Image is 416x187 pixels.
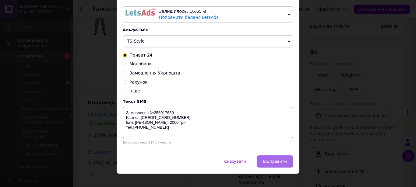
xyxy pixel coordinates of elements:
button: Відправити [257,155,293,168]
textarea: Замовлення №356917650 Картка: [CREDIT_CARD_NUMBER] Ім'я: [PERSON_NAME]: 2000 грн тел.[PHONE_NUMBER] [123,107,293,138]
span: Замовлення Укрпошта [129,71,180,75]
span: Відправити [263,159,287,164]
a: Поповнити баланс LetsAds [159,15,219,20]
div: Текст SMS [123,99,293,104]
div: Використано: 114 символів [123,140,293,144]
span: Монобанк [129,61,152,66]
span: TS-Style [127,39,145,43]
button: Скасувати [218,155,252,168]
span: Інше [129,88,140,93]
span: Альфа-ім'я [123,28,148,32]
span: Скасувати [224,159,246,164]
div: Залишилось: 16.65 ₴ [159,9,285,15]
span: Рахунок [129,80,148,85]
span: Приват 24 [129,53,153,57]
